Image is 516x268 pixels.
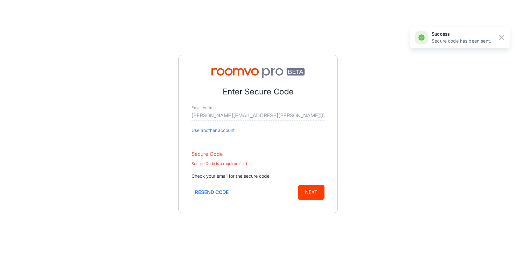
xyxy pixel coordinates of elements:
[192,68,324,78] img: Roomvo PRO Beta
[192,127,235,134] button: Use another account
[192,105,217,111] label: Email Address
[192,173,324,180] p: Check your email for the secure code.
[192,160,324,168] p: Secure Code is a required field
[192,111,324,121] input: myname@example.com
[432,38,491,45] p: Secure code has been sent.
[192,185,232,200] button: Resend code
[192,149,324,159] input: Enter secure code
[192,86,324,98] p: Enter Secure Code
[298,185,324,200] button: Next
[432,31,491,38] h6: success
